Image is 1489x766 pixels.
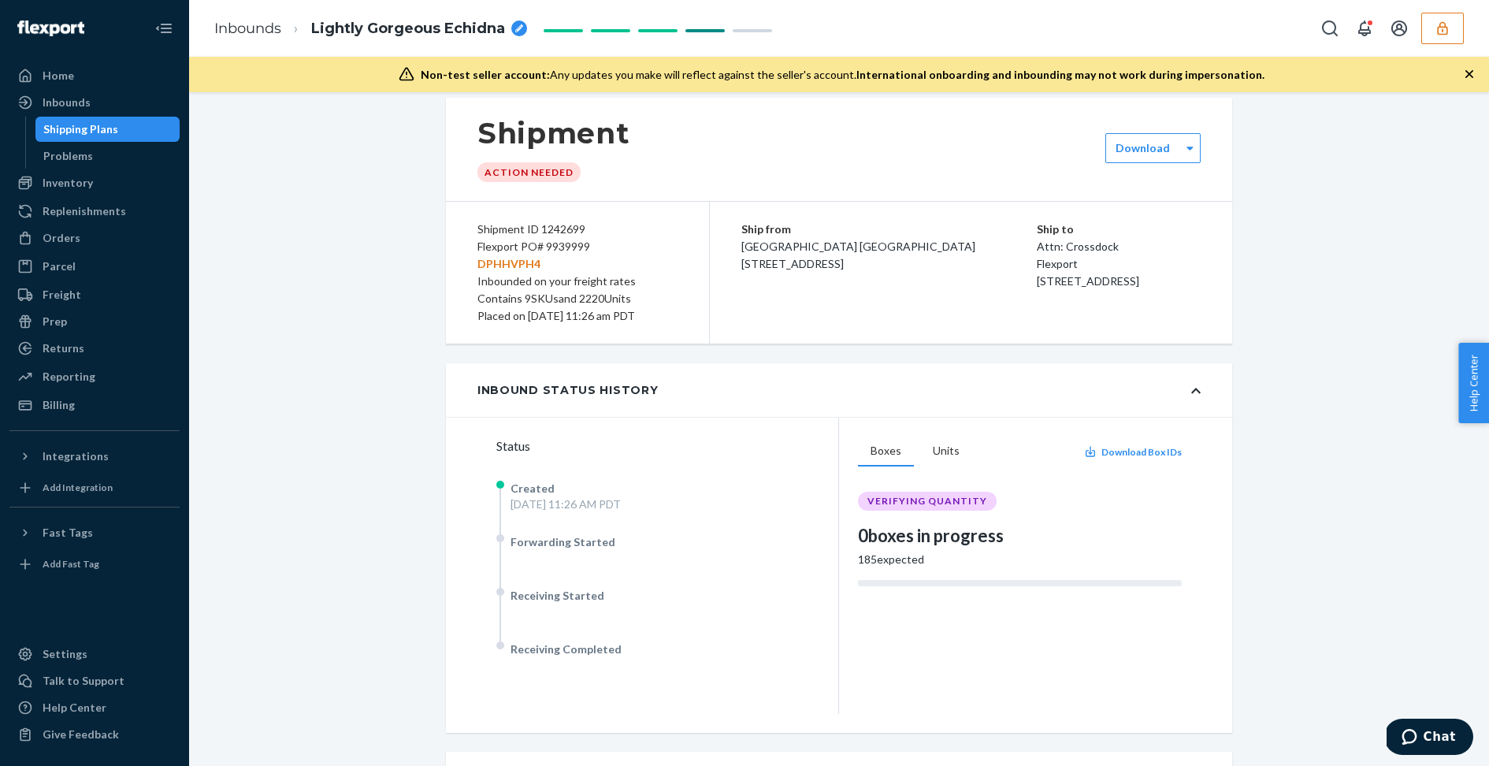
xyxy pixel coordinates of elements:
a: Inventory [9,170,180,195]
button: Open Search Box [1314,13,1346,44]
span: Lightly Gorgeous Echidna [311,19,505,39]
div: Status [496,437,838,456]
div: Fast Tags [43,525,93,541]
a: Home [9,63,180,88]
div: Reporting [43,369,95,385]
div: Replenishments [43,203,126,219]
a: Inbounds [214,20,281,37]
a: Inbounds [9,90,180,115]
span: Non-test seller account: [421,68,550,81]
span: International onboarding and inbounding may not work during impersonation. [856,68,1264,81]
button: Help Center [1458,343,1489,423]
a: Add Fast Tag [9,552,180,577]
div: Add Fast Tag [43,557,99,571]
button: Fast Tags [9,520,180,545]
button: Integrations [9,444,180,469]
img: Flexport logo [17,20,84,36]
a: Reporting [9,364,180,389]
span: Receiving Started [511,589,604,602]
button: Boxes [858,437,914,467]
span: Receiving Completed [511,642,622,656]
a: Shipping Plans [35,117,180,142]
iframe: Opens a widget where you can chat to one of our agents [1387,719,1473,758]
div: Inbounds [43,95,91,110]
span: [GEOGRAPHIC_DATA] [GEOGRAPHIC_DATA] [STREET_ADDRESS] [741,240,975,270]
button: Close Navigation [148,13,180,44]
p: Ship to [1037,221,1201,238]
span: [STREET_ADDRESS] [1037,274,1139,288]
div: Action Needed [477,162,581,182]
ol: breadcrumbs [202,6,540,52]
p: Ship from [741,221,1037,238]
div: 0 boxes in progress [858,523,1182,548]
a: Problems [35,143,180,169]
div: Home [43,68,74,84]
label: Download [1116,140,1170,156]
a: Replenishments [9,199,180,224]
a: Freight [9,282,180,307]
div: Prep [43,314,67,329]
div: Talk to Support [43,673,124,689]
span: Forwarding Started [511,535,615,548]
div: Flexport PO# 9939999 [477,238,678,273]
a: Billing [9,392,180,418]
div: Integrations [43,448,109,464]
h1: Shipment [477,117,629,150]
a: Prep [9,309,180,334]
a: Add Integration [9,475,180,500]
span: VERIFYING QUANTITY [867,495,987,508]
button: Talk to Support [9,668,180,693]
button: Give Feedback [9,722,180,747]
a: Orders [9,225,180,251]
div: Problems [43,148,93,164]
p: Attn: Crossdock [1037,238,1201,255]
div: Placed on [DATE] 11:26 am PDT [477,307,678,325]
p: Flexport [1037,255,1201,273]
button: Download Box IDs [1084,445,1182,459]
div: Parcel [43,258,76,274]
div: Returns [43,340,84,356]
a: Help Center [9,695,180,720]
button: Open notifications [1349,13,1380,44]
a: Settings [9,641,180,667]
div: Billing [43,397,75,413]
div: Inventory [43,175,93,191]
div: Contains 9 SKUs and 2220 Units [477,290,678,307]
div: Any updates you make will reflect against the seller's account. [421,67,1264,83]
div: Give Feedback [43,727,119,742]
div: Inbound Status History [477,382,658,398]
button: Units [920,437,972,467]
div: [DATE] 11:26 AM PDT [511,496,621,512]
div: Orders [43,230,80,246]
div: Shipping Plans [43,121,118,137]
span: Created [511,482,555,495]
div: Freight [43,287,81,303]
div: Shipment ID 1242699 [477,221,678,238]
a: Returns [9,336,180,361]
button: Open account menu [1383,13,1415,44]
div: Settings [43,646,87,662]
p: DPHHVPH4 [477,255,678,273]
a: Parcel [9,254,180,279]
div: 185 expected [858,552,1182,567]
div: Help Center [43,700,106,716]
div: Add Integration [43,481,113,494]
div: Inbounded on your freight rates [477,273,678,290]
